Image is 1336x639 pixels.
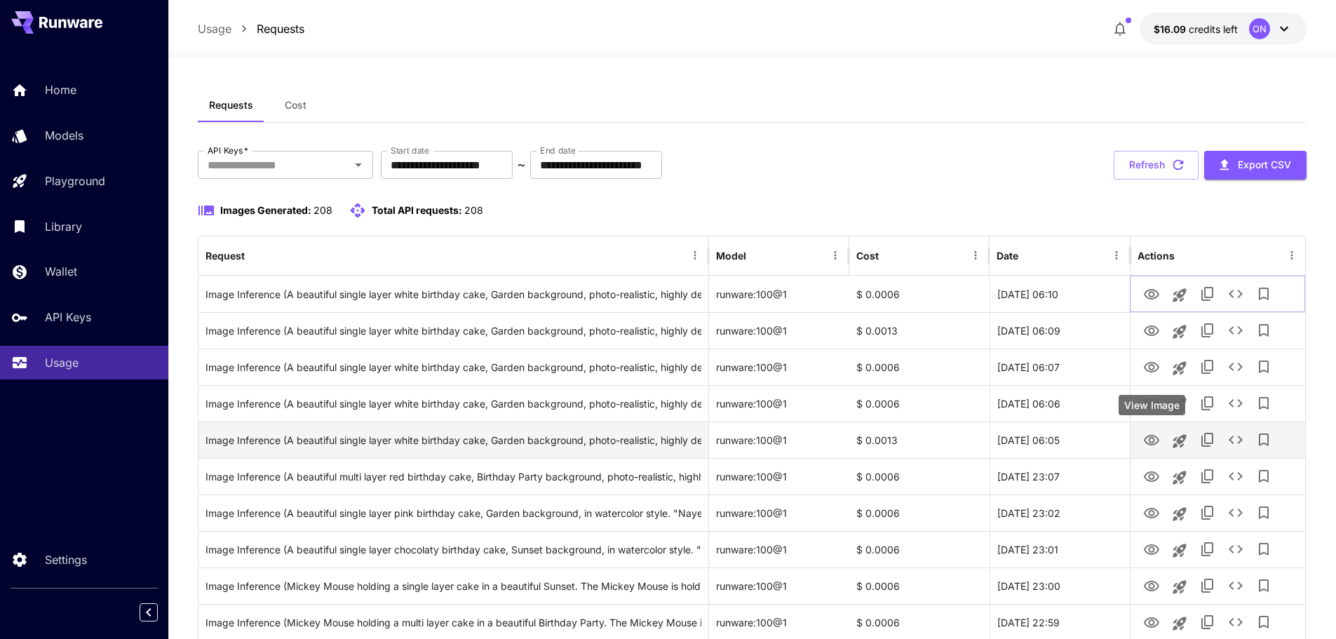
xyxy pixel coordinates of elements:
[685,245,705,265] button: Menu
[1166,391,1194,419] button: Launch in playground
[990,312,1130,349] div: 31 Aug, 2025 06:09
[1138,250,1175,262] div: Actions
[257,20,304,37] a: Requests
[990,458,1130,495] div: 30 Aug, 2025 23:07
[205,276,701,312] div: Click to copy prompt
[1250,316,1278,344] button: Add to library
[1194,316,1222,344] button: Copy TaskUUID
[1138,316,1166,344] button: View Image
[285,99,306,112] span: Cost
[1138,279,1166,308] button: View Image
[966,245,985,265] button: Menu
[1138,462,1166,490] button: View Image
[709,312,849,349] div: runware:100@1
[825,245,845,265] button: Menu
[1166,464,1194,492] button: Launch in playground
[518,156,525,173] p: ~
[1250,389,1278,417] button: Add to library
[1166,427,1194,455] button: Launch in playground
[1138,498,1166,527] button: View Image
[1250,572,1278,600] button: Add to library
[880,245,900,265] button: Sort
[1222,316,1250,344] button: See details
[45,309,91,325] p: API Keys
[45,81,76,98] p: Home
[849,385,990,422] div: $ 0.0006
[856,250,879,262] div: Cost
[1114,151,1199,180] button: Refresh
[1222,499,1250,527] button: See details
[1138,607,1166,636] button: View Image
[208,144,248,156] label: API Keys
[205,568,701,604] div: Click to copy prompt
[1138,389,1166,417] button: View Image
[1166,610,1194,638] button: Launch in playground
[849,312,990,349] div: $ 0.0013
[205,495,701,531] div: Click to copy prompt
[1138,534,1166,563] button: View Image
[709,422,849,458] div: runware:100@1
[1222,572,1250,600] button: See details
[205,313,701,349] div: Click to copy prompt
[1154,23,1189,35] span: $16.09
[849,276,990,312] div: $ 0.0006
[748,245,767,265] button: Sort
[205,532,701,567] div: Click to copy prompt
[205,250,245,262] div: Request
[391,144,429,156] label: Start date
[1222,426,1250,454] button: See details
[150,600,168,625] div: Collapse sidebar
[1194,280,1222,308] button: Copy TaskUUID
[1250,499,1278,527] button: Add to library
[709,349,849,385] div: runware:100@1
[45,263,77,280] p: Wallet
[849,422,990,458] div: $ 0.0013
[1250,353,1278,381] button: Add to library
[1194,608,1222,636] button: Copy TaskUUID
[709,567,849,604] div: runware:100@1
[1194,499,1222,527] button: Copy TaskUUID
[1138,352,1166,381] button: View Image
[990,531,1130,567] div: 30 Aug, 2025 23:01
[198,20,231,37] a: Usage
[45,551,87,568] p: Settings
[1194,572,1222,600] button: Copy TaskUUID
[140,603,158,621] button: Collapse sidebar
[716,250,746,262] div: Model
[1250,608,1278,636] button: Add to library
[990,567,1130,604] div: 30 Aug, 2025 23:00
[1222,389,1250,417] button: See details
[1166,573,1194,601] button: Launch in playground
[1166,537,1194,565] button: Launch in playground
[1166,281,1194,309] button: Launch in playground
[1138,571,1166,600] button: View Image
[990,422,1130,458] div: 31 Aug, 2025 06:05
[1194,389,1222,417] button: Copy TaskUUID
[709,495,849,531] div: runware:100@1
[849,567,990,604] div: $ 0.0006
[1250,426,1278,454] button: Add to library
[990,385,1130,422] div: 31 Aug, 2025 06:06
[709,385,849,422] div: runware:100@1
[1154,22,1238,36] div: $16.08551
[205,422,701,458] div: Click to copy prompt
[990,495,1130,531] div: 30 Aug, 2025 23:02
[205,386,701,422] div: Click to copy prompt
[205,349,701,385] div: Click to copy prompt
[1250,535,1278,563] button: Add to library
[709,276,849,312] div: runware:100@1
[209,99,253,112] span: Requests
[372,204,462,216] span: Total API requests:
[1166,318,1194,346] button: Launch in playground
[849,458,990,495] div: $ 0.0006
[246,245,266,265] button: Sort
[205,459,701,495] div: Click to copy prompt
[1166,500,1194,528] button: Launch in playground
[1222,462,1250,490] button: See details
[849,495,990,531] div: $ 0.0006
[990,276,1130,312] div: 31 Aug, 2025 06:10
[709,458,849,495] div: runware:100@1
[220,204,311,216] span: Images Generated:
[464,204,483,216] span: 208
